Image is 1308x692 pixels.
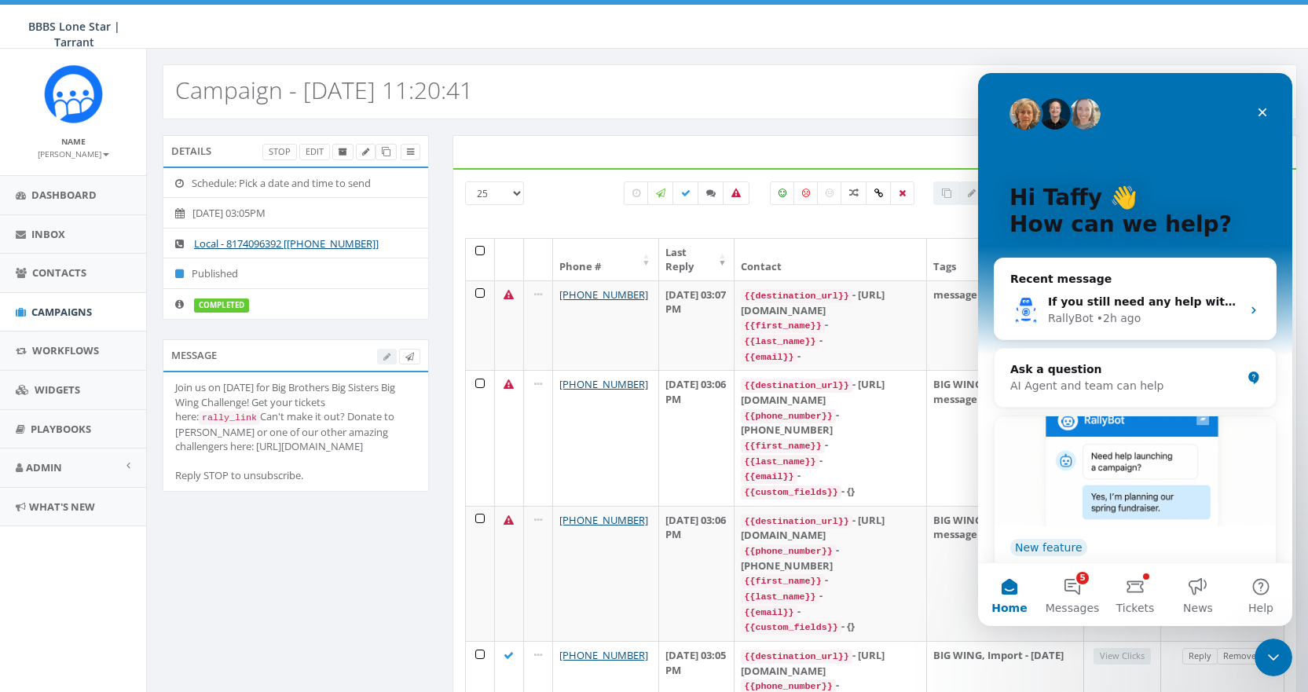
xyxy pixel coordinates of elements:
[26,460,62,474] span: Admin
[927,370,1084,505] td: BIG WING, Import - [DATE], message filtered
[163,168,428,199] li: Schedule: Pick a date and time to send
[163,339,429,371] div: Message
[262,144,297,160] a: Stop
[659,506,735,641] td: [DATE] 03:06 PM
[31,305,92,319] span: Campaigns
[741,455,819,469] code: {{last_name}}
[16,342,299,542] div: RallyBot + Playbooks Now Live! 🚀New feature
[735,239,926,280] th: Contact
[793,181,819,205] label: Negative
[32,343,99,357] span: Workflows
[382,145,390,157] span: Clone Campaign
[32,265,86,280] span: Contacts
[741,588,919,604] div: -
[553,239,659,280] th: Phone #: activate to sort column ascending
[194,236,379,251] a: Local - 8174096392 [[PHONE_NUMBER]]
[13,529,49,540] span: Home
[817,181,842,205] label: Neutral
[163,135,429,167] div: Details
[647,181,674,205] label: Sending
[741,287,919,317] div: - [URL][DOMAIN_NAME]
[741,621,841,635] code: {{custom_fields}}
[1255,639,1292,676] iframe: Intercom live chat
[175,77,473,103] h2: Campaign - [DATE] 11:20:41
[927,239,1084,280] th: Tags
[741,514,852,529] code: {{destination_url}}
[672,181,699,205] label: Delivered
[841,181,867,205] label: Mixed
[70,237,115,254] div: RallyBot
[559,287,648,302] a: [PHONE_NUMBER]
[741,335,819,349] code: {{last_name}}
[927,506,1084,641] td: BIG WING, Import - [DATE], message filtered
[741,453,919,469] div: -
[559,513,648,527] a: [PHONE_NUMBER]
[61,136,86,147] small: Name
[32,305,263,321] div: AI Agent and team can help
[741,289,852,303] code: {{destination_url}}
[189,490,251,553] button: News
[163,197,428,229] li: [DATE] 03:05PM
[68,529,122,540] span: Messages
[659,370,735,505] td: [DATE] 03:06 PM
[175,178,192,189] i: Schedule: Pick a date and time to send
[741,319,824,333] code: {{first_name}}
[559,648,648,662] a: [PHONE_NUMBER]
[31,227,65,241] span: Inbox
[119,237,163,254] div: • 2h ago
[741,470,797,484] code: {{email}}
[31,188,97,202] span: Dashboard
[741,379,852,393] code: {{destination_url}}
[339,145,347,157] span: Archive Campaign
[44,64,103,123] img: Rally_Corp_Icon_1.png
[741,409,835,423] code: {{phone_number}}
[741,349,919,364] div: -
[698,181,724,205] label: Replied
[741,604,919,620] div: -
[270,529,295,540] span: Help
[138,529,177,540] span: Tickets
[741,619,919,635] div: - {}
[16,343,298,453] img: RallyBot + Playbooks Now Live! 🚀
[199,411,260,425] code: rally_link
[28,19,120,49] span: BBBS Lone Star | Tarrant
[163,258,428,289] li: Published
[741,573,919,588] div: -
[741,574,824,588] code: {{first_name}}
[741,513,919,543] div: - [URL][DOMAIN_NAME]
[741,650,852,664] code: {{destination_url}}
[405,350,414,362] span: Send Test Message
[741,468,919,484] div: -
[741,544,835,558] code: {{phone_number}}
[890,181,914,205] label: Removed
[741,408,919,438] div: - [PHONE_NUMBER]
[559,377,648,391] a: [PHONE_NUMBER]
[741,485,841,500] code: {{custom_fields}}
[407,145,414,157] span: View Campaign Delivery Statistics
[741,543,919,573] div: - [PHONE_NUMBER]
[741,377,919,407] div: - [URL][DOMAIN_NAME]
[1217,648,1262,665] a: Remove
[126,490,189,553] button: Tickets
[38,146,109,160] a: [PERSON_NAME]
[175,380,416,483] div: Join us on [DATE] for Big Brothers Big Sisters Big Wing Challenge! Get your tickets here: Can't m...
[1182,648,1218,665] a: Reply
[299,144,330,160] a: Edit
[741,590,819,604] code: {{last_name}}
[741,333,919,349] div: -
[63,490,126,553] button: Messages
[205,529,235,540] span: News
[741,439,824,453] code: {{first_name}}
[741,606,797,620] code: {{email}}
[866,181,892,205] label: Link Clicked
[251,490,314,553] button: Help
[194,298,249,313] label: completed
[32,288,263,305] div: Ask a question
